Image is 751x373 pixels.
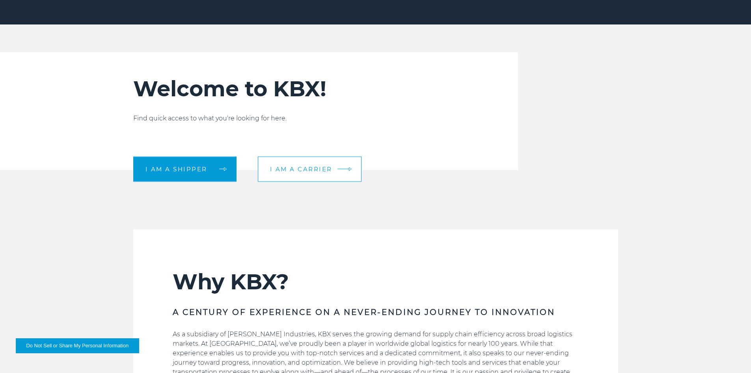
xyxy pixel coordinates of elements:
h3: A CENTURY OF EXPERIENCE ON A NEVER-ENDING JOURNEY TO INNOVATION [173,307,579,318]
p: Find quick access to what you're looking for here. [133,114,471,123]
img: arrow [348,167,352,171]
a: I am a shipper arrow arrow [133,156,237,182]
h2: Why KBX? [173,269,579,295]
span: I am a carrier [270,166,332,172]
h2: Welcome to KBX! [133,76,471,102]
button: Do Not Sell or Share My Personal Information [16,338,139,353]
a: I am a carrier arrow arrow [258,156,362,182]
span: I am a shipper [145,166,207,172]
